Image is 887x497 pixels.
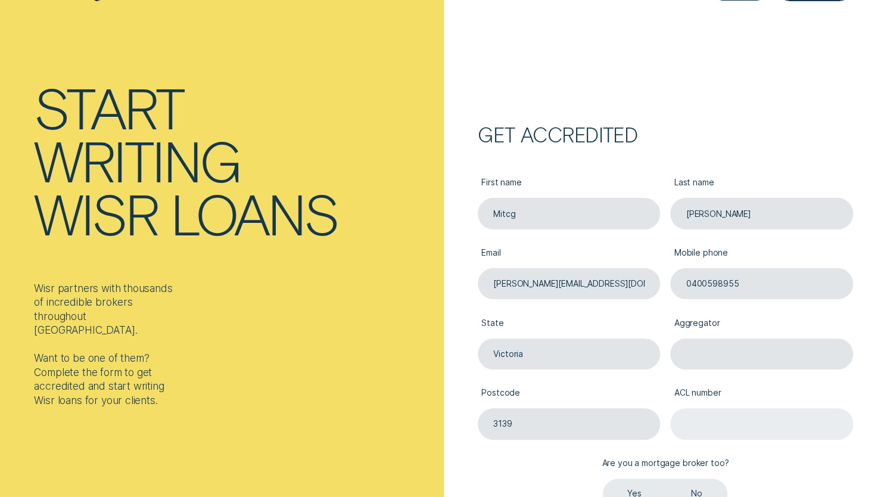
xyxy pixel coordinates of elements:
[478,240,660,268] label: Email
[598,450,732,479] label: Are you a mortgage broker too?
[478,310,660,338] label: State
[34,80,183,133] div: Start
[478,380,660,408] label: Postcode
[34,187,157,240] div: Wisr
[670,240,852,268] label: Mobile phone
[34,281,179,408] div: Wisr partners with thousands of incredible brokers throughout [GEOGRAPHIC_DATA]. Want to be one o...
[670,380,852,408] label: ACL number
[670,169,852,198] label: Last name
[34,133,239,187] div: writing
[478,169,660,198] label: First name
[34,80,438,240] h1: Start writing Wisr loans
[670,310,852,338] label: Aggregator
[170,187,337,240] div: loans
[478,127,853,142] h2: Get accredited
